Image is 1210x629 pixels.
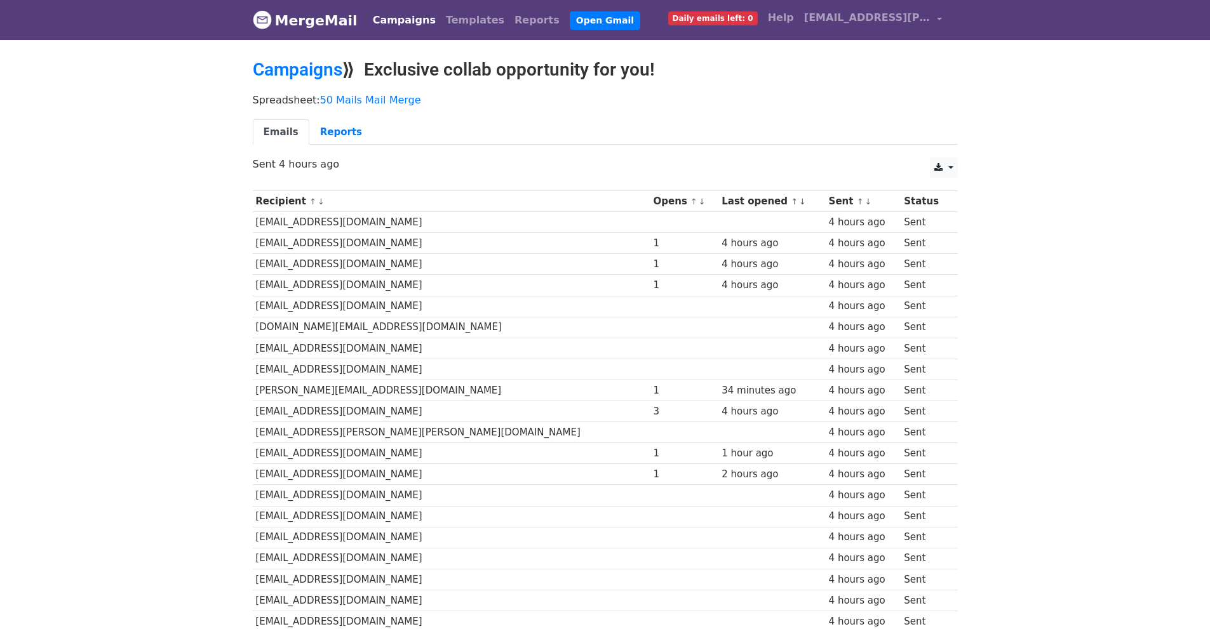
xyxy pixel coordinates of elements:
[829,299,898,314] div: 4 hours ago
[722,257,823,272] div: 4 hours ago
[901,338,950,359] td: Sent
[901,401,950,422] td: Sent
[901,275,950,296] td: Sent
[901,191,950,212] th: Status
[829,530,898,545] div: 4 hours ago
[829,551,898,566] div: 4 hours ago
[318,197,325,206] a: ↓
[718,191,825,212] th: Last opened
[253,119,309,145] a: Emails
[829,341,898,356] div: 4 hours ago
[253,485,650,506] td: [EMAIL_ADDRESS][DOMAIN_NAME]
[253,359,650,380] td: [EMAIL_ADDRESS][DOMAIN_NAME]
[253,422,650,443] td: [EMAIL_ADDRESS][PERSON_NAME][PERSON_NAME][DOMAIN_NAME]
[253,59,958,81] h2: ⟫ Exclusive collab opportunity for you!
[253,254,650,275] td: [EMAIL_ADDRESS][DOMAIN_NAME]
[901,233,950,254] td: Sent
[253,443,650,464] td: [EMAIL_ADDRESS][DOMAIN_NAME]
[722,236,823,251] div: 4 hours ago
[829,278,898,293] div: 4 hours ago
[901,317,950,338] td: Sent
[722,383,823,398] div: 34 minutes ago
[253,506,650,527] td: [EMAIL_ADDRESS][DOMAIN_NAME]
[763,5,799,30] a: Help
[829,320,898,334] div: 4 hours ago
[829,614,898,629] div: 4 hours ago
[829,215,898,230] div: 4 hours ago
[901,422,950,443] td: Sent
[901,485,950,506] td: Sent
[829,467,898,482] div: 4 hours ago
[253,93,958,107] p: Spreadsheet:
[857,197,864,206] a: ↑
[901,527,950,548] td: Sent
[901,443,950,464] td: Sent
[901,590,950,611] td: Sent
[509,8,565,33] a: Reports
[901,296,950,317] td: Sent
[901,254,950,275] td: Sent
[901,506,950,527] td: Sent
[722,467,823,482] div: 2 hours ago
[829,509,898,524] div: 4 hours ago
[901,569,950,590] td: Sent
[829,236,898,251] div: 4 hours ago
[253,401,650,422] td: [EMAIL_ADDRESS][DOMAIN_NAME]
[699,197,706,206] a: ↓
[901,359,950,380] td: Sent
[799,5,948,35] a: [EMAIL_ADDRESS][PERSON_NAME][DOMAIN_NAME]
[570,11,640,30] a: Open Gmail
[309,119,373,145] a: Reports
[829,362,898,377] div: 4 hours ago
[829,404,898,419] div: 4 hours ago
[654,383,716,398] div: 1
[253,7,358,34] a: MergeMail
[791,197,798,206] a: ↑
[901,212,950,233] td: Sent
[668,11,758,25] span: Daily emails left: 0
[253,191,650,212] th: Recipient
[722,404,823,419] div: 4 hours ago
[829,446,898,461] div: 4 hours ago
[253,380,650,401] td: [PERSON_NAME][EMAIL_ADDRESS][DOMAIN_NAME]
[253,338,650,359] td: [EMAIL_ADDRESS][DOMAIN_NAME]
[253,296,650,317] td: [EMAIL_ADDRESS][DOMAIN_NAME]
[829,488,898,503] div: 4 hours ago
[650,191,719,212] th: Opens
[663,5,763,30] a: Daily emails left: 0
[864,197,871,206] a: ↓
[253,212,650,233] td: [EMAIL_ADDRESS][DOMAIN_NAME]
[829,593,898,608] div: 4 hours ago
[441,8,509,33] a: Templates
[253,275,650,296] td: [EMAIL_ADDRESS][DOMAIN_NAME]
[253,464,650,485] td: [EMAIL_ADDRESS][DOMAIN_NAME]
[829,257,898,272] div: 4 hours ago
[901,464,950,485] td: Sent
[722,446,823,461] div: 1 hour ago
[368,8,441,33] a: Campaigns
[253,527,650,548] td: [EMAIL_ADDRESS][DOMAIN_NAME]
[799,197,806,206] a: ↓
[253,157,958,171] p: Sent 4 hours ago
[253,548,650,569] td: [EMAIL_ADDRESS][DOMAIN_NAME]
[722,278,823,293] div: 4 hours ago
[654,236,716,251] div: 1
[253,59,342,80] a: Campaigns
[654,257,716,272] div: 1
[654,404,716,419] div: 3
[654,467,716,482] div: 1
[253,569,650,590] td: [EMAIL_ADDRESS][DOMAIN_NAME]
[690,197,697,206] a: ↑
[901,548,950,569] td: Sent
[829,383,898,398] div: 4 hours ago
[253,233,650,254] td: [EMAIL_ADDRESS][DOMAIN_NAME]
[829,573,898,587] div: 4 hours ago
[654,446,716,461] div: 1
[654,278,716,293] div: 1
[320,94,421,106] a: 50 Mails Mail Merge
[253,590,650,611] td: [EMAIL_ADDRESS][DOMAIN_NAME]
[829,425,898,440] div: 4 hours ago
[309,197,316,206] a: ↑
[253,10,272,29] img: MergeMail logo
[253,317,650,338] td: [DOMAIN_NAME][EMAIL_ADDRESS][DOMAIN_NAME]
